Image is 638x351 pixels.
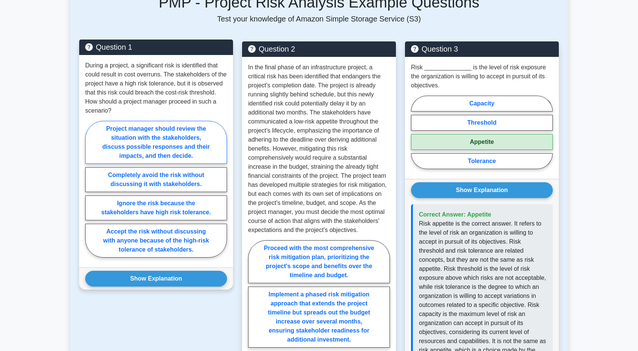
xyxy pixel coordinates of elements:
p: In the final phase of an infrastructure project, a critical risk has been identified that endange... [248,63,390,235]
label: Proceed with the most comprehensive risk mitigation plan, prioritizing the project's scope and be... [248,240,390,283]
label: Project manager should review the situation with the stakeholders, discuss possible responses and... [85,121,227,164]
label: Accept the risk without discussing with anyone because of the high-risk tolerance of stakeholders. [85,224,227,258]
label: Capacity [411,96,553,111]
h5: Question 3 [411,44,553,53]
label: Ignore the risk because the stakeholders have high risk tolerance. [85,195,227,220]
h5: Question 2 [248,44,390,53]
p: During a project, a significant risk is identified that could result in cost overruns. The stakeh... [85,61,227,115]
button: Show Explanation [85,271,227,287]
button: Show Explanation [411,182,553,198]
span: Correct Answer: Appetite [419,211,491,218]
p: Risk ______________ is the level of risk exposure the organization is willing to accept in pursui... [411,63,553,90]
label: Threshold [411,115,553,131]
h5: Question 1 [85,43,227,52]
p: Test your knowledge of Amazon Simple Storage Service (S3) [79,14,559,23]
label: Appetite [411,134,553,150]
label: Implement a phased risk mitigation approach that extends the project timeline but spreads out the... [248,287,390,348]
label: Completely avoid the risk without discussing it with stakeholders. [85,167,227,192]
label: Tolerance [411,153,553,169]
